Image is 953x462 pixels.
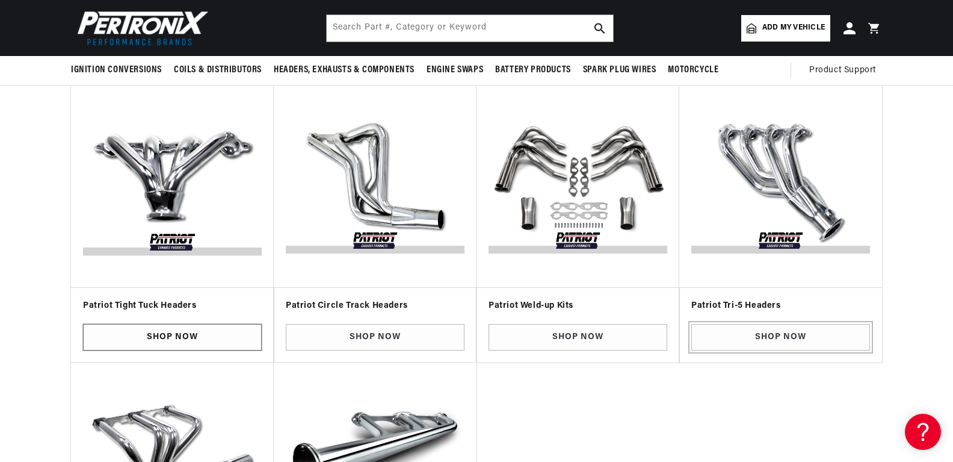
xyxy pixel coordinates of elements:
[691,324,870,351] a: Shop Now
[668,64,718,76] span: Motorcycle
[809,64,876,77] span: Product Support
[583,64,656,76] span: Spark Plug Wires
[489,96,667,275] img: Patriot-Weld-Up-Kit-Headers-v1588626840666.jpg
[71,56,168,84] summary: Ignition Conversions
[691,300,870,312] h3: Patriot Tri-5 Headers
[71,64,162,76] span: Ignition Conversions
[286,96,464,275] img: Patriot-Circle-Track-Headers-v1588104147736.jpg
[489,56,577,84] summary: Battery Products
[421,56,489,84] summary: Engine Swaps
[427,64,483,76] span: Engine Swaps
[71,7,209,49] img: Pertronix
[168,56,268,84] summary: Coils & Distributors
[81,94,265,278] img: Patriot-Tight-Tuck-Headers-v1588104139546.jpg
[577,56,662,84] summary: Spark Plug Wires
[741,15,830,42] a: Add my vehicle
[327,15,613,42] input: Search Part #, Category or Keyword
[762,22,825,34] span: Add my vehicle
[286,300,464,312] h3: Patriot Circle Track Headers
[274,64,415,76] span: Headers, Exhausts & Components
[83,324,262,351] a: Shop Now
[809,56,882,85] summary: Product Support
[587,15,613,42] button: search button
[691,96,870,275] img: Patriot-Tri-5-Headers-v1588104179567.jpg
[83,300,262,312] h3: Patriot Tight Tuck Headers
[286,324,464,351] a: Shop Now
[174,64,262,76] span: Coils & Distributors
[489,300,667,312] h3: Patriot Weld-up Kits
[495,64,571,76] span: Battery Products
[489,324,667,351] a: Shop Now
[268,56,421,84] summary: Headers, Exhausts & Components
[662,56,724,84] summary: Motorcycle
